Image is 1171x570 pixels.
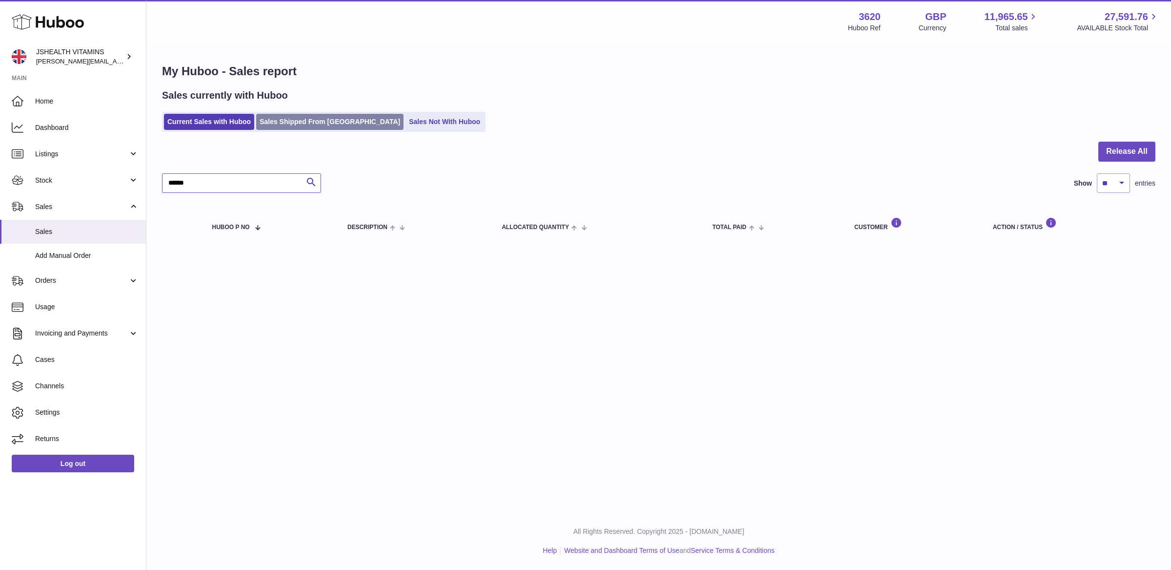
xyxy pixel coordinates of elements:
span: Invoicing and Payments [35,329,128,338]
a: Service Terms & Conditions [691,547,775,554]
p: All Rights Reserved. Copyright 2025 - [DOMAIN_NAME] [154,527,1163,536]
a: Current Sales with Huboo [164,114,254,130]
span: ALLOCATED Quantity [502,224,569,231]
img: francesca@jshealthvitamins.com [12,49,26,64]
span: Total sales [995,23,1039,33]
a: 27,591.76 AVAILABLE Stock Total [1077,10,1159,33]
span: Channels [35,381,139,391]
a: Help [543,547,557,554]
h2: Sales currently with Huboo [162,89,288,102]
strong: GBP [925,10,946,23]
span: Total paid [712,224,747,231]
span: Sales [35,202,128,211]
li: and [561,546,774,555]
a: Website and Dashboard Terms of Use [564,547,679,554]
span: 27,591.76 [1105,10,1148,23]
span: Dashboard [35,123,139,132]
strong: 3620 [859,10,881,23]
label: Show [1074,179,1092,188]
span: AVAILABLE Stock Total [1077,23,1159,33]
span: Usage [35,302,139,312]
a: 11,965.65 Total sales [984,10,1039,33]
span: 11,965.65 [984,10,1028,23]
span: Huboo P no [212,224,250,231]
div: Action / Status [993,217,1146,231]
span: Description [347,224,387,231]
span: entries [1135,179,1155,188]
span: Cases [35,355,139,364]
span: Add Manual Order [35,251,139,260]
span: [PERSON_NAME][EMAIL_ADDRESS][DOMAIN_NAME] [36,57,196,65]
button: Release All [1098,142,1155,162]
span: Returns [35,434,139,443]
div: Currency [919,23,947,33]
div: JSHEALTH VITAMINS [36,47,124,66]
div: Huboo Ref [848,23,881,33]
span: Listings [35,149,128,159]
a: Sales Shipped From [GEOGRAPHIC_DATA] [256,114,404,130]
span: Stock [35,176,128,185]
span: Orders [35,276,128,285]
span: Settings [35,408,139,417]
span: Sales [35,227,139,236]
div: Customer [854,217,973,231]
a: Sales Not With Huboo [405,114,484,130]
a: Log out [12,455,134,472]
span: Home [35,97,139,106]
h1: My Huboo - Sales report [162,63,1155,79]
